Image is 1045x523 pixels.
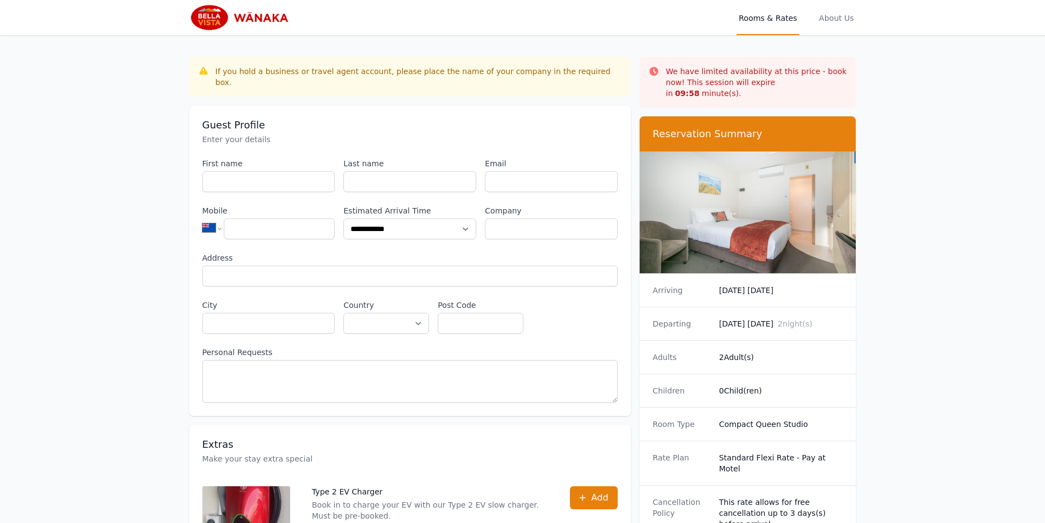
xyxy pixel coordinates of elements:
button: Add [570,486,618,509]
label: Address [202,252,618,263]
dt: Rate Plan [653,452,710,474]
h3: Reservation Summary [653,127,843,140]
p: Enter your details [202,134,618,145]
p: Type 2 EV Charger [312,486,548,497]
label: Last name [343,158,476,169]
dt: Room Type [653,419,710,430]
dd: Compact Queen Studio [719,419,843,430]
label: First name [202,158,335,169]
h3: Extras [202,438,618,451]
img: Bella Vista Wanaka [189,4,295,31]
label: Mobile [202,205,335,216]
label: Estimated Arrival Time [343,205,476,216]
dd: [DATE] [DATE] [719,285,843,296]
div: If you hold a business or travel agent account, please place the name of your company in the requ... [216,66,622,88]
label: Email [485,158,618,169]
label: Country [343,300,429,311]
dt: Adults [653,352,710,363]
label: Post Code [438,300,523,311]
label: City [202,300,335,311]
h3: Guest Profile [202,119,618,132]
img: Compact Queen Studio [640,151,856,273]
dt: Arriving [653,285,710,296]
dd: [DATE] [DATE] [719,318,843,329]
label: Personal Requests [202,347,618,358]
span: Add [591,491,608,504]
p: Book in to charge your EV with our Type 2 EV slow charger. Must be pre-booked. [312,499,548,521]
strong: 09 : 58 [675,89,700,98]
dt: Children [653,385,710,396]
span: 2 night(s) [778,319,812,328]
dd: 2 Adult(s) [719,352,843,363]
p: Make your stay extra special [202,453,618,464]
p: We have limited availability at this price - book now! This session will expire in minute(s). [666,66,848,99]
dd: Standard Flexi Rate - Pay at Motel [719,452,843,474]
dt: Departing [653,318,710,329]
label: Company [485,205,618,216]
dd: 0 Child(ren) [719,385,843,396]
